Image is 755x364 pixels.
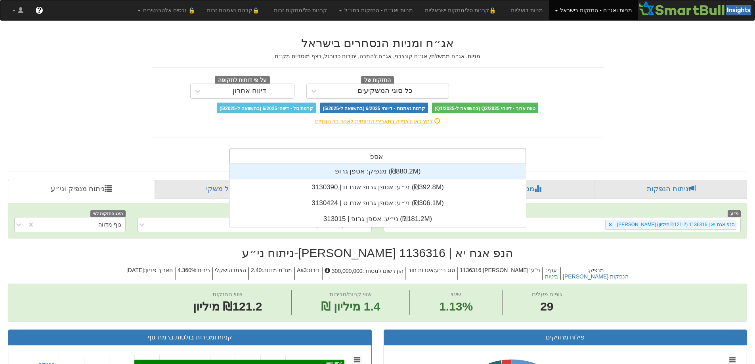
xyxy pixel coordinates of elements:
font: ניתוח מנפיק וני״ע [51,185,105,193]
font: - [294,246,298,259]
font: קרנות סל/מחקות זרות [274,7,327,13]
font: מנפיק [589,267,604,273]
a: ? [29,0,49,20]
font: שינוי [451,291,461,297]
font: קרנות סל - דיווחי 6/2025 (בהשוואה ל-5/2025) [220,105,313,111]
font: דירוג [308,267,320,273]
font: תאריך פדיון [145,267,173,273]
a: מניות ואג״ח - החזקות בישראל [549,0,638,20]
font: ריבית [198,267,210,273]
font: קרנות נאמנות זרות [207,7,252,13]
font: 4.360% [178,267,196,273]
a: קרנות סל/מחקות זרות [268,0,333,20]
font: סוג ני״ע [435,267,455,273]
font: ניתוח ני״ע [242,246,294,259]
font: על פי דוחות לתקופה [218,77,267,83]
button: [PERSON_NAME] הנפקות [563,274,629,280]
font: טווח ארוך - דיווחי Q2/2025 (בהשוואה ל-Q1/2025) [435,105,535,111]
font: : [434,267,435,273]
font: [DATE] [126,267,144,273]
font: הצמדה [229,267,246,273]
font: שווי קניות/מכירות [329,291,372,297]
font: : [481,267,483,273]
font: פרופיל משקי [206,185,245,193]
font: 🔒 [252,7,259,13]
font: מניות ואג״ח - החזקות בחו״ל [344,7,413,13]
img: סמארטבול [638,0,755,16]
font: פילוח מחזיקים [546,334,585,341]
div: מנפיק: ‏אספן גרופ ‎(₪880.2M)‎ [229,164,526,179]
font: : [144,267,145,273]
font: : [262,267,263,273]
font: מניות, אג״ח ממשלתי, אג״ח קונצרני, אג״ח להמרה, יחידות כדורגל, רצף מוסדיים מק״מ [275,53,480,59]
a: ניתוח הנפקות [595,180,747,199]
font: ענף [547,267,557,273]
font: : [546,267,548,273]
font: מניות דואליות [511,7,543,13]
div: ני״ע: ‏אספן גרופ אגח ט | 3130424 ‎(₪306.1M)‎ [229,195,526,211]
font: [PERSON_NAME] הנפ אגח יא | 1136316 [298,246,513,259]
a: 🔒 נכסים אלטרנטיבים [132,0,201,20]
font: קרנות סל/מחקות ישראליות [425,7,489,13]
font: : [307,267,308,273]
font: 1.4 מיליון ₪ [321,300,380,313]
font: הצג החזקות לפי [93,211,123,216]
a: ניתוח מנפיק וני״ע [8,180,155,199]
font: איגרות חוב [408,267,434,273]
font: 1136316 [460,267,482,273]
a: מניות ואג״ח - החזקות בחו״ל [333,0,419,20]
button: ביטוח [545,274,558,280]
div: רֶשֶׁת [229,164,526,227]
font: שווי החזקות [212,291,243,297]
font: החזקות של [364,77,391,83]
font: כל סוגי המשקיעים [357,87,413,95]
font: מניות ואג״ח - החזקות בישראל [560,7,632,13]
font: קניות ומכירות בולטות ברמת גוף [147,334,232,341]
div: ני״ע: ‏אספן גרופ | 313015 ‎(₪181.2M)‎ [229,211,526,227]
font: גופים פעלים [532,291,562,297]
font: אג״ח ומניות הנסחרים בישראל [301,36,454,50]
font: : [227,267,229,273]
a: מניות דואליות [505,0,549,20]
font: : [363,268,364,274]
a: 🔒קרנות סל/מחקות ישראליות [419,0,505,20]
font: ני״ע [730,211,738,216]
font: מח"מ מדווה [263,267,292,273]
div: ני״ע: ‏אספן גרופ אגח ח | 3130390 ‎(₪392.8M)‎ [229,179,526,195]
font: 300,000,000 [332,268,363,274]
font: דיווח אחרון [233,87,266,95]
font: 🔒 [489,7,496,13]
font: הון רשום למסחר [364,268,404,274]
font: 1.13% [439,300,473,313]
font: גוף מדווה [98,221,121,228]
font: : [196,267,198,273]
font: Aa3 [297,267,307,273]
font: 29 [540,300,553,313]
font: [PERSON_NAME] הנפ אגח יא | 1136316 (₪121.2 מיליון) [617,222,735,227]
a: 🔒קרנות נאמנות זרות [201,0,268,20]
font: קרנות נאמנות - דיווחי 6/2025 (בהשוואה ל-5/2025) [323,105,425,111]
font: ? [37,6,41,14]
font: : [587,267,589,273]
font: שקלי [215,267,227,273]
a: פרופיל משקי [155,180,304,199]
font: ניתוח הנפקות [647,185,688,193]
font: ₪121.2 מיליון [193,300,262,313]
font: לחץ כאן לצפייה בתאריכי הדיווחים לאחר כל הגופים [315,118,433,124]
font: 2.40 [251,267,262,273]
font: 🔒 נכסים אלטרנטיבים [143,7,195,13]
font: [PERSON_NAME]' ני"ע [483,267,540,273]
